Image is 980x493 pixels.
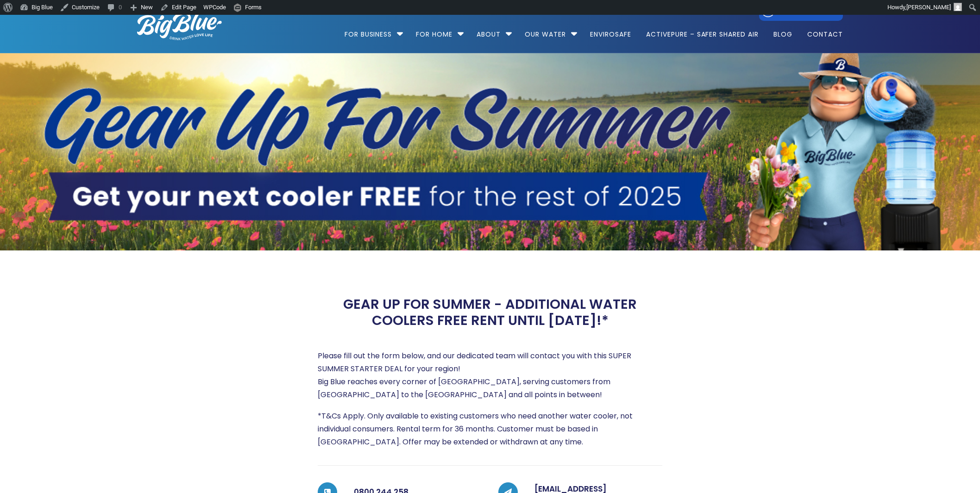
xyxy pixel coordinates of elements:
[318,410,662,449] p: *T&Cs Apply. Only available to existing customers who need another water cooler, not individual c...
[137,12,222,40] img: logo
[906,4,951,11] span: [PERSON_NAME]
[318,349,662,401] p: Please fill out the form below, and our dedicated team will contact you with this SUPER SUMMER ST...
[318,296,662,329] h2: GEAR UP FOR SUMMER - ADDITIONAL WATER COOLERS FREE RENT UNTIL [DATE]!*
